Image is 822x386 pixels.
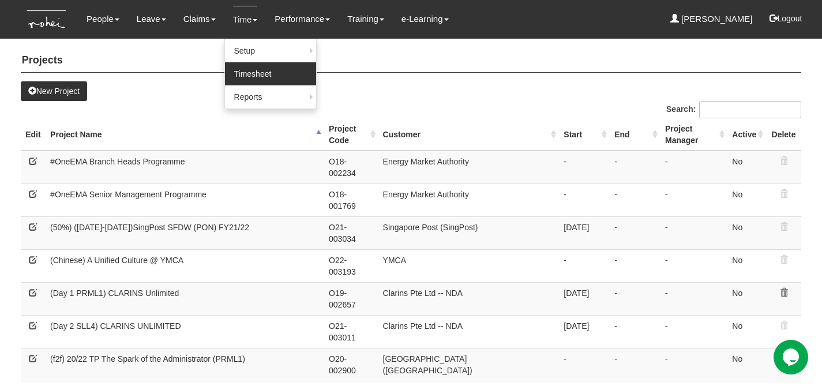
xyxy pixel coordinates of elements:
[324,282,378,315] td: O19-002657
[559,118,610,151] th: Start: activate to sort column ascending
[660,315,727,348] td: -
[225,85,316,108] a: Reports
[378,151,560,183] td: Energy Market Authority
[727,183,765,216] td: No
[401,6,449,32] a: e-Learning
[225,39,316,62] a: Setup
[610,183,660,216] td: -
[761,5,810,32] button: Logout
[378,282,560,315] td: Clarins Pte Ltd -- NDA
[727,249,765,282] td: No
[660,348,727,381] td: -
[610,282,660,315] td: -
[183,6,216,32] a: Claims
[559,249,610,282] td: -
[46,151,324,183] td: #OneEMA Branch Heads Programme
[21,81,87,101] a: New Project
[727,151,765,183] td: No
[46,216,324,249] td: (50%) ([DATE]-[DATE])SingPost SFDW (PON) FY21/22
[378,216,560,249] td: Singapore Post (SingPost)
[324,249,378,282] td: O22-003193
[324,216,378,249] td: O21-003034
[233,6,258,33] a: Time
[559,315,610,348] td: [DATE]
[660,249,727,282] td: -
[610,249,660,282] td: -
[660,183,727,216] td: -
[727,315,765,348] td: No
[559,348,610,381] td: -
[46,118,324,151] th: Project Name: activate to sort column descending
[21,118,46,151] th: Edit
[727,348,765,381] td: No
[324,315,378,348] td: O21-003011
[378,348,560,381] td: [GEOGRAPHIC_DATA] ([GEOGRAPHIC_DATA])
[610,216,660,249] td: -
[610,118,660,151] th: End: activate to sort column ascending
[660,282,727,315] td: -
[46,315,324,348] td: (Day 2 SLL4) CLARINS UNLIMITED
[378,118,560,151] th: Customer: activate to sort column ascending
[660,118,727,151] th: Project Manager: activate to sort column ascending
[87,6,119,32] a: People
[559,216,610,249] td: [DATE]
[666,101,801,118] label: Search:
[559,151,610,183] td: -
[559,183,610,216] td: -
[137,6,166,32] a: Leave
[699,101,801,118] input: Search:
[378,183,560,216] td: Energy Market Authority
[46,282,324,315] td: (Day 1 PRML1) CLARINS Unlimited
[610,348,660,381] td: -
[727,216,765,249] td: No
[727,282,765,315] td: No
[378,249,560,282] td: YMCA
[225,62,316,85] a: Timesheet
[324,183,378,216] td: O18-001769
[559,282,610,315] td: [DATE]
[670,6,753,32] a: [PERSON_NAME]
[610,151,660,183] td: -
[324,118,378,151] th: Project Code: activate to sort column ascending
[46,249,324,282] td: (Chinese) A Unified Culture @ YMCA
[766,118,802,151] th: Delete
[660,151,727,183] td: -
[324,348,378,381] td: O20-002900
[378,315,560,348] td: Clarins Pte Ltd -- NDA
[610,315,660,348] td: -
[46,183,324,216] td: #OneEMA Senior Management Programme
[21,49,802,73] h4: Projects
[46,348,324,381] td: (f2f) 20/22 TP The Spark of the Administrator (PRML1)
[727,118,765,151] th: Active: activate to sort column ascending
[660,216,727,249] td: -
[774,340,810,374] iframe: chat widget
[275,6,330,32] a: Performance
[324,151,378,183] td: O18-002234
[347,6,384,32] a: Training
